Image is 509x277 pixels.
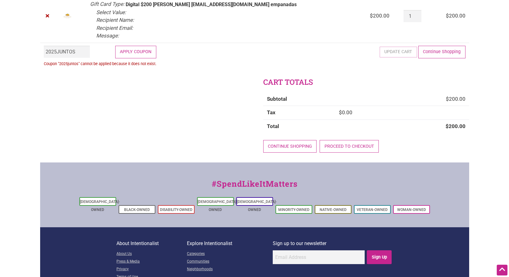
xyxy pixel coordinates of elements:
[370,13,389,19] bdi: 200.00
[187,250,273,258] a: Categories
[40,178,469,196] div: #SpendLikeItMatters
[263,106,335,119] th: Tax
[446,123,465,129] bdi: 200.00
[273,250,365,264] input: Email Address
[116,240,187,248] p: About Intentionalist
[90,0,124,8] dt: Gift Card Type:
[96,32,119,40] dt: Message:
[446,13,465,19] bdi: 200.00
[404,10,421,22] input: Product quantity
[367,250,392,264] input: Sign Up
[357,208,388,212] a: Veteran-Owned
[191,2,269,7] p: [EMAIL_ADDRESS][DOMAIN_NAME]
[44,61,156,67] p: Coupon "2025juntos" cannot be applied because it does not exist.
[418,46,465,58] a: Continue Shopping
[187,240,273,248] p: Explore Intentionalist
[320,208,347,212] a: Native-Owned
[198,200,237,212] a: [DEMOGRAPHIC_DATA]-Owned
[320,140,379,153] a: Proceed to checkout
[446,96,449,102] span: $
[380,47,417,57] button: Update cart
[271,2,297,7] p: empanadas
[497,265,507,275] div: Scroll Back to Top
[263,119,335,133] th: Total
[80,200,120,212] a: [DEMOGRAPHIC_DATA]-Owned
[237,200,277,212] a: [DEMOGRAPHIC_DATA]-Owned
[96,9,126,17] dt: Select Value:
[263,92,335,106] th: Subtotal
[187,266,273,273] a: Neighborhoods
[370,13,373,19] span: $
[397,208,426,212] a: Woman-Owned
[115,46,156,58] button: Apply coupon
[160,208,192,212] a: Disability-Owned
[116,266,187,273] a: Privacy
[263,140,317,153] a: Continue shopping
[44,12,52,20] a: Remove Maria Luisa Empanadas from cart
[153,2,190,7] p: [PERSON_NAME]
[446,13,449,19] span: $
[116,250,187,258] a: About Us
[141,2,152,7] p: $200
[116,258,187,266] a: Press & Media
[278,208,310,212] a: Minority-Owned
[339,109,352,115] bdi: 0.00
[446,96,465,102] bdi: 200.00
[263,77,469,88] h2: Cart totals
[96,16,134,24] dt: Recipient Name:
[124,208,150,212] a: Black-Owned
[446,123,449,129] span: $
[126,2,139,7] p: Digital
[339,109,342,115] span: $
[44,46,90,58] input: Coupon code
[187,258,273,266] a: Communities
[63,11,72,21] img: Maria Luisa Empanadas
[273,240,393,248] p: Sign up to our newsletter
[96,24,133,32] dt: Recipient Email:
